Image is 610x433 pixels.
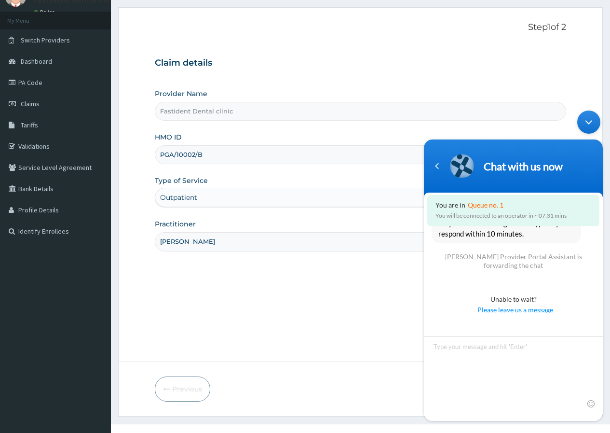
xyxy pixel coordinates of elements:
iframe: SalesIQ Chatwindow [419,106,608,426]
input: Enter Name [155,232,566,251]
h3: Claim details [155,58,566,69]
label: Provider Name [155,89,207,98]
span: Tariffs [21,121,38,129]
input: Enter HMO ID [155,145,566,164]
label: Practitioner [155,219,196,229]
a: Online [34,9,57,15]
div: Outpatient [160,193,197,202]
span: Dashboard [21,57,52,66]
label: Type of Service [155,176,208,185]
button: Previous [155,377,210,402]
p: Step 1 of 2 [155,22,566,33]
span: Switch Providers [21,36,70,44]
span: Claims [21,99,40,108]
label: HMO ID [155,132,182,142]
